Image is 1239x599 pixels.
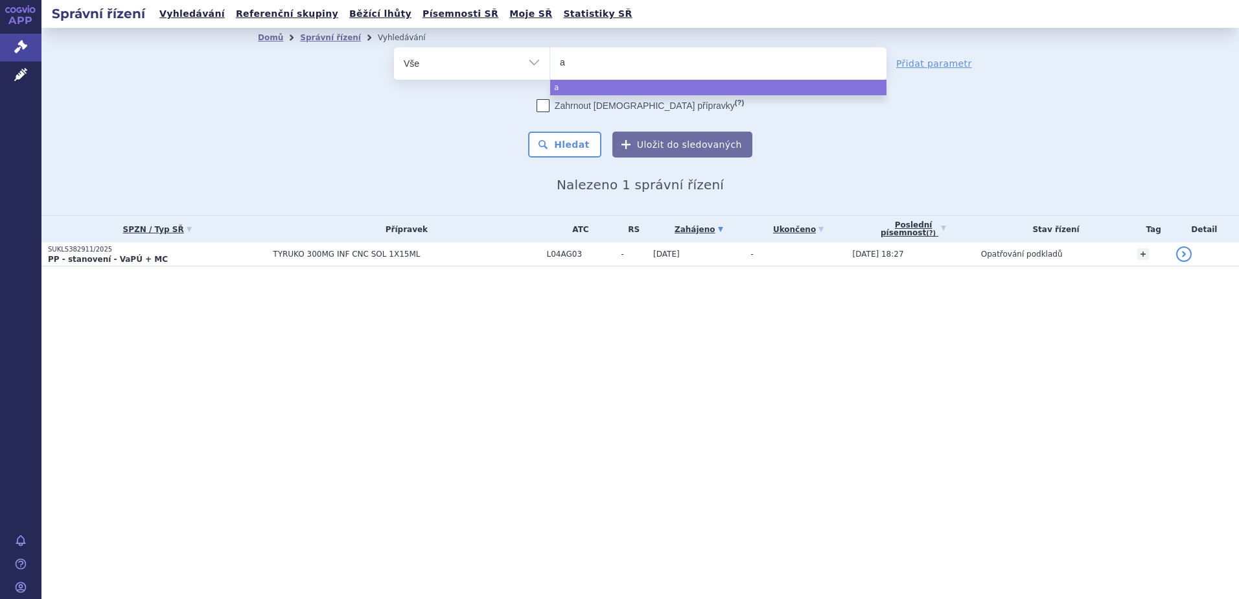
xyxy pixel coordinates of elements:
label: Zahrnout [DEMOGRAPHIC_DATA] přípravky [537,99,744,112]
a: Poslednípísemnost(?) [853,216,975,242]
button: Hledat [528,132,601,158]
span: - [750,250,753,259]
h2: Správní řízení [41,5,156,23]
th: Tag [1131,216,1169,242]
a: SPZN / Typ SŘ [48,220,266,239]
a: Správní řízení [300,33,361,42]
th: ATC [540,216,615,242]
p: SUKLS382911/2025 [48,245,266,254]
a: Referenční skupiny [232,5,342,23]
a: Písemnosti SŘ [419,5,502,23]
span: [DATE] 18:27 [853,250,904,259]
span: TYRUKO 300MG INF CNC SOL 1X15ML [273,250,540,259]
th: Přípravek [266,216,540,242]
abbr: (?) [735,99,744,107]
a: Moje SŘ [505,5,556,23]
a: Statistiky SŘ [559,5,636,23]
span: - [621,250,647,259]
span: Opatřování podkladů [981,250,1063,259]
li: Vyhledávání [378,28,443,47]
th: RS [614,216,647,242]
span: Nalezeno 1 správní řízení [557,177,724,193]
a: Ukončeno [750,220,846,239]
span: [DATE] [653,250,680,259]
a: + [1137,248,1149,260]
th: Detail [1170,216,1239,242]
abbr: (?) [926,229,936,237]
a: detail [1176,246,1192,262]
a: Domů [258,33,283,42]
a: Běžící lhůty [345,5,415,23]
a: Vyhledávání [156,5,229,23]
button: Uložit do sledovaných [612,132,752,158]
a: Přidat parametr [896,57,972,70]
strong: PP - stanovení - VaPÚ + MC [48,255,168,264]
th: Stav řízení [975,216,1131,242]
span: L04AG03 [547,250,615,259]
a: Zahájeno [653,220,744,239]
li: a [550,80,886,95]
